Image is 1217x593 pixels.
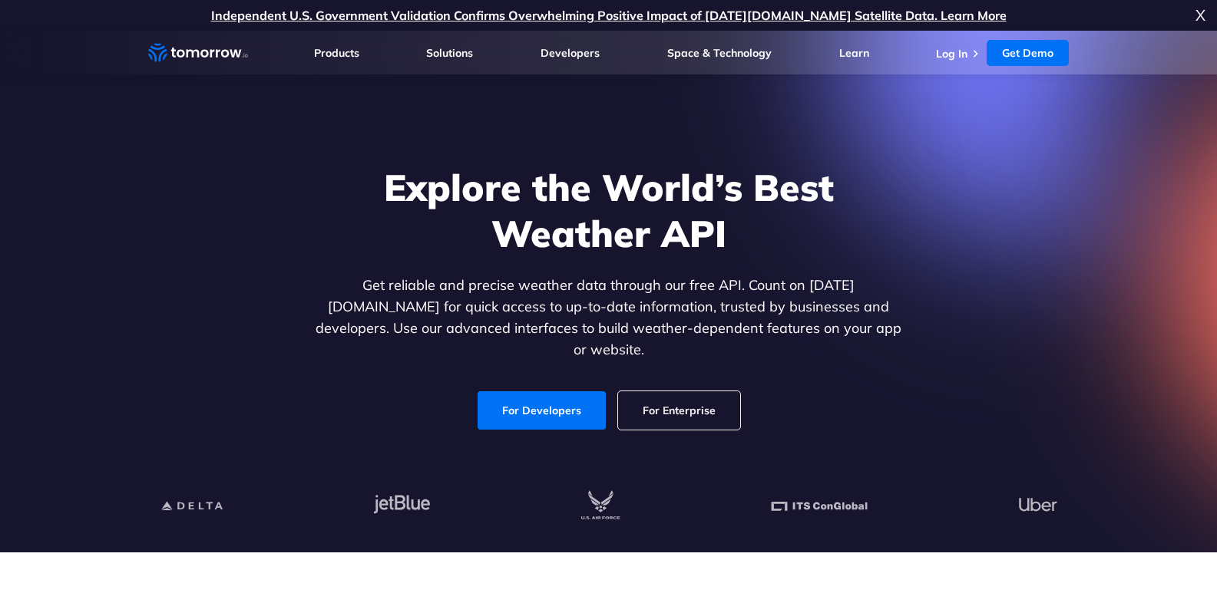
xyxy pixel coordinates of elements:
[618,391,740,430] a: For Enterprise
[426,46,473,60] a: Solutions
[839,46,869,60] a: Learn
[936,47,967,61] a: Log In
[987,40,1069,66] a: Get Demo
[148,41,248,64] a: Home link
[313,275,905,361] p: Get reliable and precise weather data through our free API. Count on [DATE][DOMAIN_NAME] for quic...
[314,46,359,60] a: Products
[313,164,905,256] h1: Explore the World’s Best Weather API
[541,46,600,60] a: Developers
[211,8,1007,23] a: Independent U.S. Government Validation Confirms Overwhelming Positive Impact of [DATE][DOMAIN_NAM...
[478,391,606,430] a: For Developers
[667,46,772,60] a: Space & Technology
